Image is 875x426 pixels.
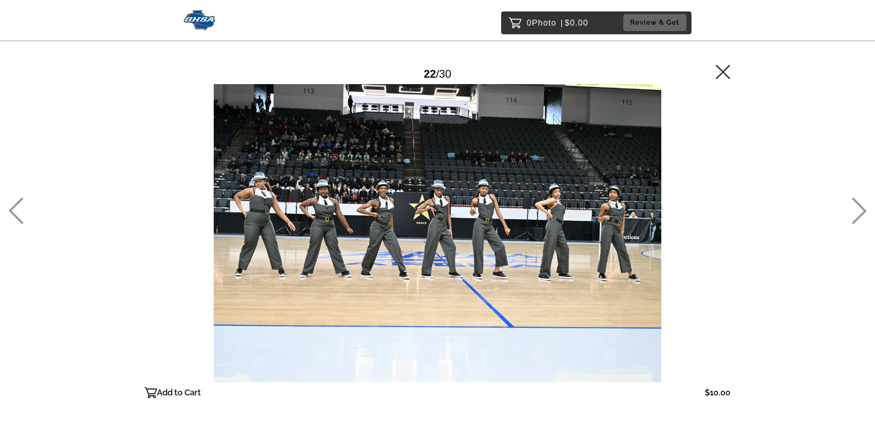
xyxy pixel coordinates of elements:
div: / [424,64,451,84]
button: Review & Get [623,14,686,31]
p: Add to Cart [157,385,201,400]
img: Snapphound Logo [184,10,216,31]
p: $10.00 [705,385,730,400]
span: 22 [424,68,436,80]
a: Review & Get [623,14,689,31]
span: | [561,18,563,27]
span: Photo [532,16,556,30]
p: 0 $0.00 [527,16,589,30]
span: 30 [439,68,451,80]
